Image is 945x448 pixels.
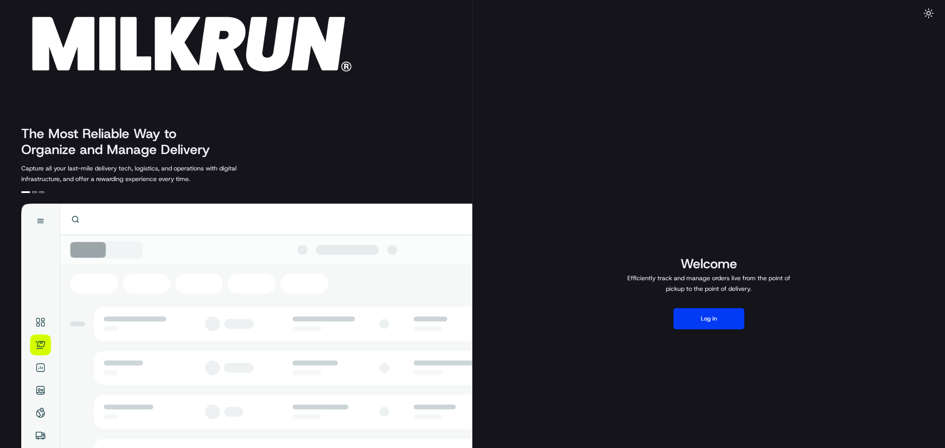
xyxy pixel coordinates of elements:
[21,126,220,158] h2: The Most Reliable Way to Organize and Manage Delivery
[624,273,794,294] p: Efficiently track and manage orders live from the point of pickup to the point of delivery.
[673,308,744,329] button: Log in
[624,255,794,273] h1: Welcome
[21,163,276,184] p: Capture all your last-mile delivery tech, logistics, and operations with digital infrastructure, ...
[5,5,362,76] img: Company Logo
